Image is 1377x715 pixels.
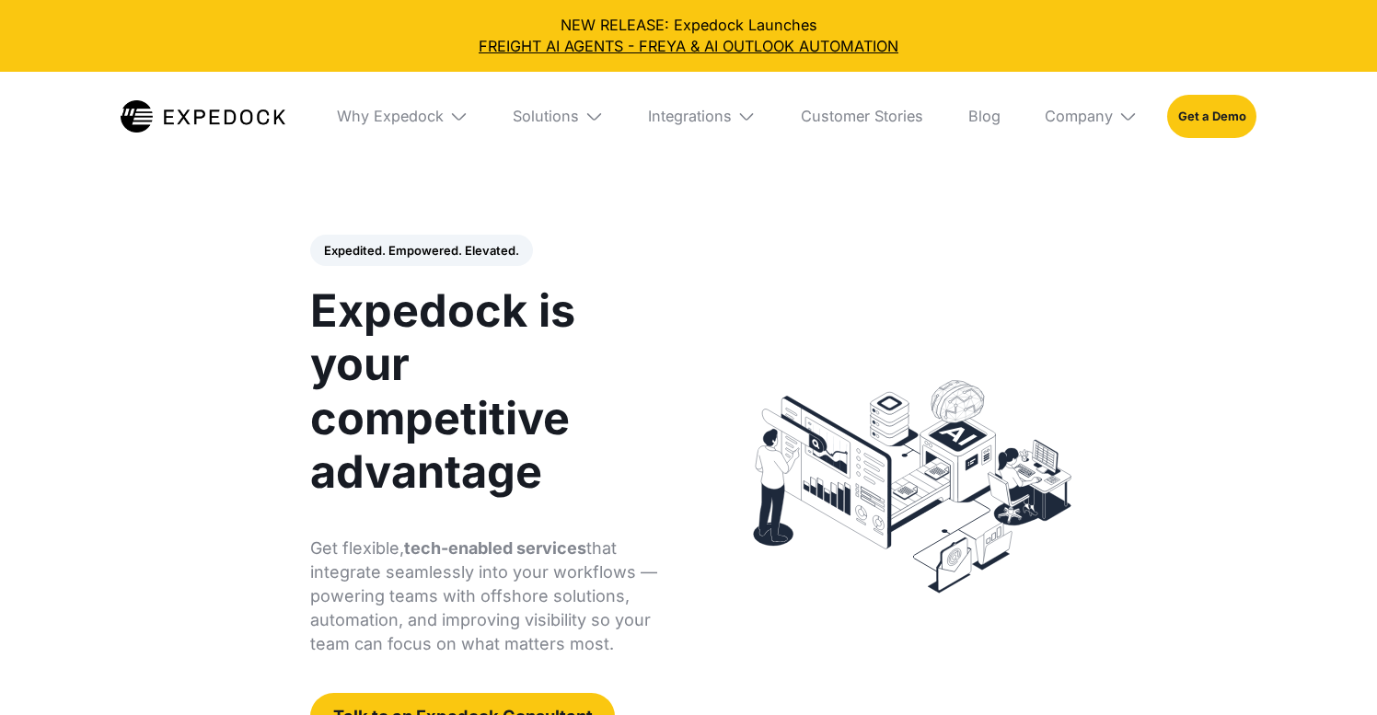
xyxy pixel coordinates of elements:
a: Customer Stories [786,72,938,161]
div: Why Expedock [322,72,483,161]
a: Get a Demo [1167,95,1256,138]
h1: Expedock is your competitive advantage [310,284,668,500]
div: Company [1030,72,1152,161]
div: Why Expedock [337,107,444,125]
strong: tech-enabled services [404,538,586,558]
a: FREIGHT AI AGENTS - FREYA & AI OUTLOOK AUTOMATION [15,36,1362,57]
div: Solutions [513,107,579,125]
a: Blog [954,72,1015,161]
p: Get flexible, that integrate seamlessly into your workflows — powering teams with offshore soluti... [310,536,668,656]
div: Integrations [633,72,771,161]
div: Integrations [648,107,732,125]
div: Solutions [498,72,619,161]
div: Company [1045,107,1113,125]
div: NEW RELEASE: Expedock Launches [15,15,1362,56]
